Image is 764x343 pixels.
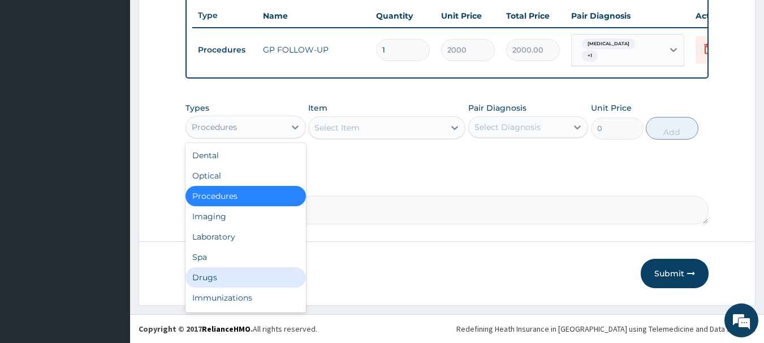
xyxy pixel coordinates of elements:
[185,103,209,113] label: Types
[566,5,690,27] th: Pair Diagnosis
[192,5,257,26] th: Type
[646,117,698,140] button: Add
[6,225,215,265] textarea: Type your message and hit 'Enter'
[474,121,541,133] div: Select Diagnosis
[582,50,598,62] span: + 1
[641,259,709,288] button: Submit
[257,38,370,61] td: GP FOLLOW-UP
[139,324,253,334] strong: Copyright © 2017 .
[435,5,500,27] th: Unit Price
[185,186,306,206] div: Procedures
[185,6,213,33] div: Minimize live chat window
[66,101,156,215] span: We're online!
[185,247,306,267] div: Spa
[370,5,435,27] th: Quantity
[591,102,632,114] label: Unit Price
[456,323,756,335] div: Redefining Heath Insurance in [GEOGRAPHIC_DATA] using Telemedicine and Data Science!
[130,314,764,343] footer: All rights reserved.
[185,308,306,328] div: Others
[257,5,370,27] th: Name
[690,5,746,27] th: Actions
[192,121,237,133] div: Procedures
[185,267,306,288] div: Drugs
[202,324,251,334] a: RelianceHMO
[21,57,46,85] img: d_794563401_company_1708531726252_794563401
[59,63,190,78] div: Chat with us now
[185,206,306,227] div: Imaging
[314,122,360,133] div: Select Item
[185,145,306,166] div: Dental
[468,102,526,114] label: Pair Diagnosis
[185,227,306,247] div: Laboratory
[500,5,566,27] th: Total Price
[308,102,327,114] label: Item
[185,166,306,186] div: Optical
[185,288,306,308] div: Immunizations
[582,38,635,50] span: [MEDICAL_DATA]
[192,40,257,60] td: Procedures
[185,180,709,190] label: Comment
